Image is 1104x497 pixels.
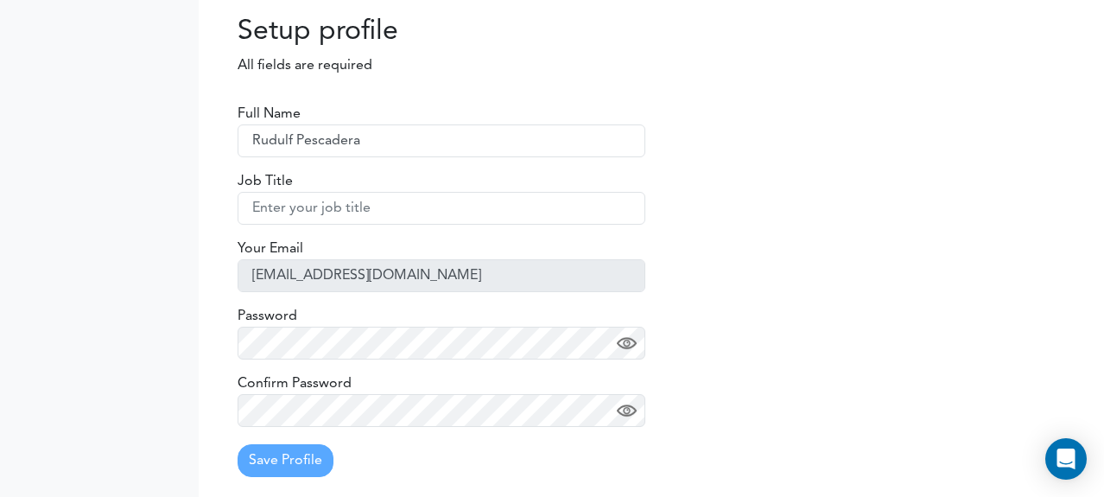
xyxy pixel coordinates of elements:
label: Password [238,306,297,327]
label: Your Email [238,239,303,259]
label: Full Name [238,104,301,124]
input: Enter your email address [238,259,645,292]
h2: Setup profile [212,16,487,48]
button: Save Profile [238,444,333,477]
img: eye.png [617,401,637,421]
label: Job Title [238,171,293,192]
label: Confirm Password [238,373,352,394]
input: Enter your full name [238,124,645,157]
img: eye.png [617,334,637,354]
p: All fields are required [212,55,487,76]
input: Enter your job title [238,192,645,225]
div: Open Intercom Messenger [1045,438,1087,480]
